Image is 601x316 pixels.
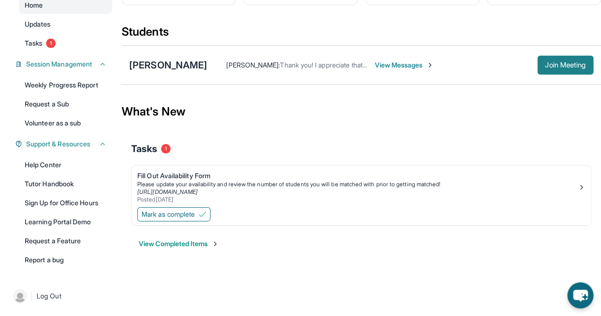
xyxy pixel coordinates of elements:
[19,175,112,192] a: Tutor Handbook
[19,232,112,249] a: Request a Feature
[19,251,112,268] a: Report a bug
[129,58,207,72] div: [PERSON_NAME]
[137,207,210,221] button: Mark as complete
[137,171,578,181] div: Fill Out Availability Form
[537,56,593,75] button: Join Meeting
[30,290,33,302] span: |
[19,156,112,173] a: Help Center
[22,139,106,149] button: Support & Resources
[19,16,112,33] a: Updates
[374,60,434,70] span: View Messages
[132,165,591,205] a: Fill Out Availability FormPlease update your availability and review the number of students you w...
[19,213,112,230] a: Learning Portal Demo
[161,144,171,153] span: 1
[122,91,601,133] div: What's New
[137,196,578,203] div: Posted [DATE]
[137,181,578,188] div: Please update your availability and review the number of students you will be matched with prior ...
[26,139,90,149] span: Support & Resources
[567,282,593,308] button: chat-button
[19,77,112,94] a: Weekly Progress Report
[199,211,206,218] img: Mark as complete
[37,291,61,301] span: Log Out
[137,188,198,195] a: [URL][DOMAIN_NAME]
[226,61,280,69] span: [PERSON_NAME] :
[25,38,42,48] span: Tasks
[19,194,112,211] a: Sign Up for Office Hours
[19,115,112,132] a: Volunteer as a sub
[46,38,56,48] span: 1
[142,210,195,219] span: Mark as complete
[280,61,559,69] span: Thank you! I appreciate that, and I’ll be ready to adjust the schedule as soon as we hear back.
[426,61,434,69] img: Chevron-Right
[122,24,601,45] div: Students
[131,142,157,155] span: Tasks
[10,286,112,306] a: |Log Out
[26,59,92,69] span: Session Management
[25,0,43,10] span: Home
[25,19,51,29] span: Updates
[545,62,586,68] span: Join Meeting
[139,239,219,249] button: View Completed Items
[13,289,27,303] img: user-img
[19,96,112,113] a: Request a Sub
[19,35,112,52] a: Tasks1
[22,59,106,69] button: Session Management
